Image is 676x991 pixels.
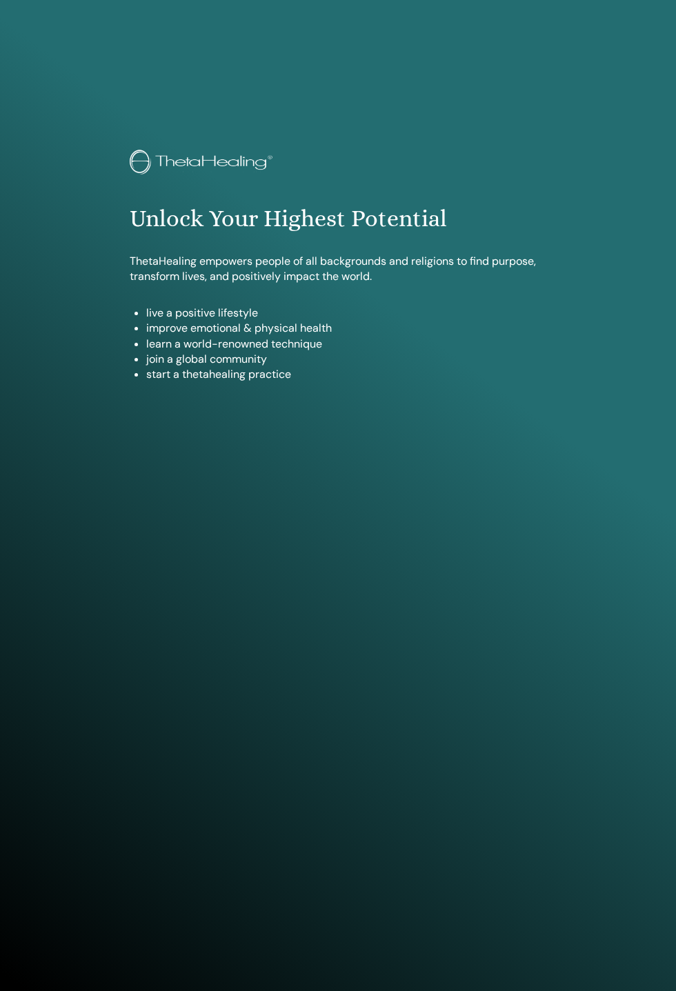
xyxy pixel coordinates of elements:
[146,367,546,382] li: start a thetahealing practice
[146,321,546,336] li: improve emotional & physical health
[130,205,546,233] h1: Unlock Your Highest Potential
[146,337,546,352] li: learn a world-renowned technique
[130,254,546,285] p: ThetaHealing empowers people of all backgrounds and religions to find purpose, transform lives, a...
[146,352,546,367] li: join a global community
[146,306,546,321] li: live a positive lifestyle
